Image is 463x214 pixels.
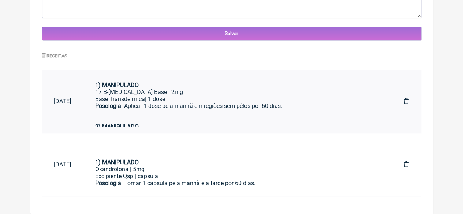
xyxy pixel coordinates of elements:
input: Salvar [42,27,421,40]
a: [DATE] [42,92,84,110]
strong: Posologia [95,102,121,109]
strong: 2) MANIPULADO [95,123,139,130]
div: Excipiente Qsp | capsula [95,173,380,180]
div: 17 B-[MEDICAL_DATA] Base | 2mg [95,89,380,95]
a: [DATE] [42,155,84,174]
strong: 1) MANIPULADO [95,82,139,89]
div: : Aplicar 1 dose pela manhã em regiões sem pêlos por 60 dias. [95,102,380,123]
div: Oxandrolona | 5mg [95,166,380,173]
a: 1) MANIPULADO17 B-[MEDICAL_DATA] Base | 2mgBase Transdérmica| 1 dosePosologia: Aplicar 1 dose pel... [83,76,392,127]
label: Receitas [42,53,68,59]
strong: Posologia [95,180,121,187]
a: 1) MANIPULADOOxandrolona | 5mgExcipiente Qsp | capsulaPosologia: Tomar 1 cápsula pela manhã e a t... [83,139,392,190]
strong: 1) MANIPULADO [95,159,139,166]
div: Base Transdérmica| 1 dose [95,95,380,102]
div: : Tomar 1 cápsula pela manhã e a tarde por 60 dias. [95,180,380,194]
